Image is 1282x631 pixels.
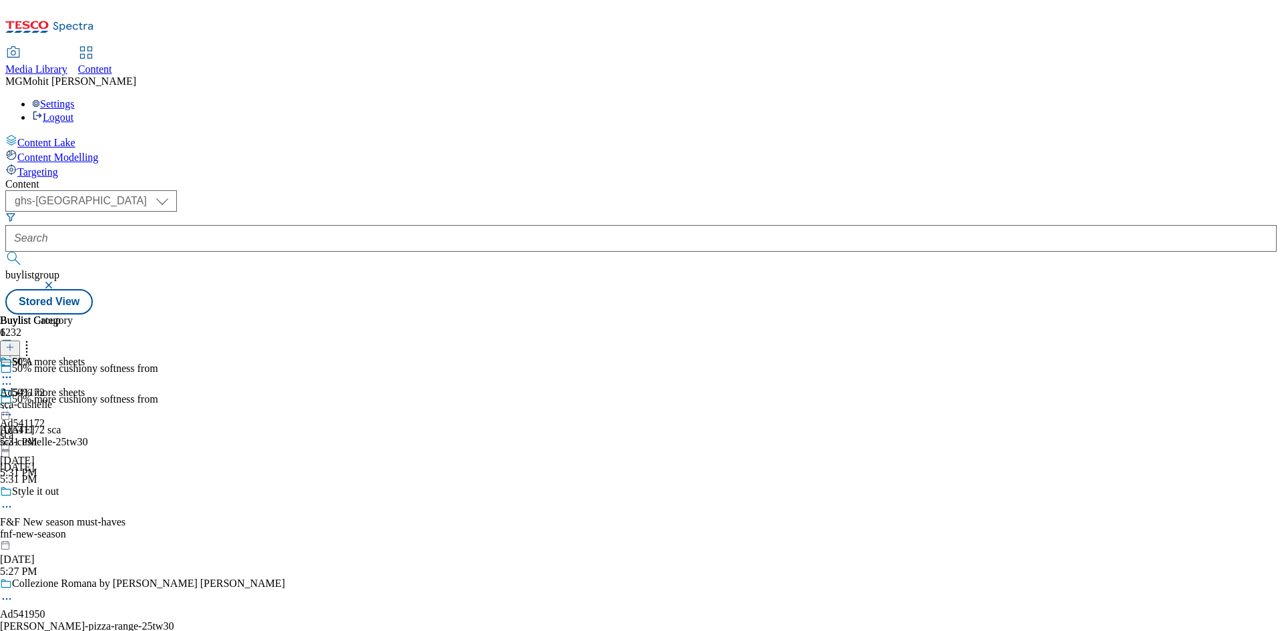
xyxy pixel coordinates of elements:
div: Style it out [12,485,59,497]
span: Targeting [17,166,58,178]
svg: Search Filters [5,212,16,222]
div: Collezione Romana by [PERSON_NAME] [PERSON_NAME] [12,578,285,590]
a: Content Modelling [5,149,1277,164]
div: 50% more cushiony softness from [12,393,158,405]
span: Media Library [5,63,67,75]
span: Mohit [PERSON_NAME] [23,75,136,87]
span: buylistgroup [5,269,59,280]
a: Targeting [5,164,1277,178]
div: 50% more cushiony softness from [12,363,158,375]
input: Search [5,225,1277,252]
span: Content Lake [17,137,75,148]
a: Logout [32,112,73,123]
button: Stored View [5,289,93,314]
span: Content Modelling [17,152,98,163]
a: Media Library [5,47,67,75]
span: Content [78,63,112,75]
a: Settings [32,98,75,110]
div: SCA [12,356,33,368]
a: Content [78,47,112,75]
a: Content Lake [5,134,1277,149]
span: MG [5,75,23,87]
div: Content [5,178,1277,190]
